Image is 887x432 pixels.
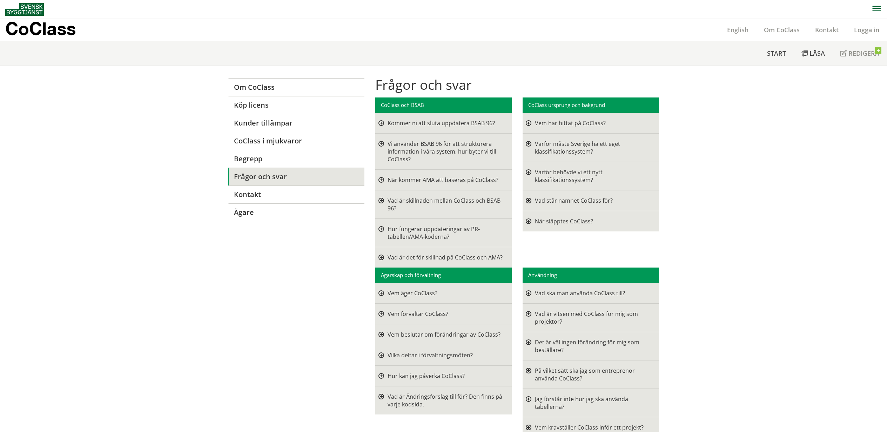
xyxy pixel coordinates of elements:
h1: Frågor och svar [375,77,659,92]
div: Vad är Ändringsförslag till för? Den finns på varje kodsida. [388,393,504,408]
div: Användning [523,268,659,283]
a: Kunder tillämpar [228,114,364,132]
a: Kontakt [807,26,846,34]
span: Läsa [809,49,825,58]
a: Begrepp [228,150,364,168]
div: Vad ska man använda CoClass till? [535,289,652,297]
div: Vem äger CoClass? [388,289,504,297]
div: Vad står namnet CoClass för? [535,197,652,204]
div: Jag förstår inte hur jag ska använda tabellerna? [535,395,652,411]
div: CoClass ursprung och bakgrund [523,97,659,113]
a: English [719,26,756,34]
div: Hur fungerar uppdateringar av PR-tabellen/AMA-koderna? [388,225,504,241]
a: Frågor och svar [228,168,364,185]
div: Ägarskap och förvaltning [375,268,512,283]
a: CoClass [5,19,91,41]
a: Köp licens [228,96,364,114]
div: Vilka deltar i förvaltningsmöten? [388,351,504,359]
p: CoClass [5,25,76,33]
a: Om CoClass [228,78,364,96]
img: Svensk Byggtjänst [5,3,44,16]
div: När släpptes CoClass? [535,217,652,225]
a: Om CoClass [756,26,807,34]
div: Vem beslutar om förändringar av CoClass? [388,331,504,338]
div: Varför behövde vi ett nytt klassifikationssystem? [535,168,652,184]
div: Vad är det för skillnad på CoClass och AMA? [388,254,504,261]
a: Logga in [846,26,887,34]
div: Vem har hittat på CoClass? [535,119,652,127]
div: Vi använder BSAB 96 för att strukturera information i våra system, hur byter vi till CoClass? [388,140,504,163]
a: Läsa [794,41,833,66]
a: Ägare [228,203,364,221]
a: CoClass i mjukvaror [228,132,364,150]
div: Det är väl ingen förändring för mig som beställare? [535,338,652,354]
a: Kontakt [228,185,364,203]
div: När kommer AMA att baseras på CoClass? [388,176,504,184]
div: Vem förvaltar CoClass? [388,310,504,318]
div: Vad är vitsen med CoClass för mig som projektör? [535,310,652,325]
div: Vem kravställer CoClass inför ett projekt? [535,424,652,431]
span: Start [767,49,786,58]
div: På vilket sätt ska jag som entreprenör använda CoClass? [535,367,652,382]
div: Varför måste Sverige ha ett eget klassifikationssystem? [535,140,652,155]
div: Kommer ni att sluta uppdatera BSAB 96? [388,119,504,127]
div: Vad är skillnaden mellan CoClass och BSAB 96? [388,197,504,212]
div: CoClass och BSAB [375,97,512,113]
div: Hur kan jag påverka CoClass? [388,372,504,380]
a: Start [759,41,794,66]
